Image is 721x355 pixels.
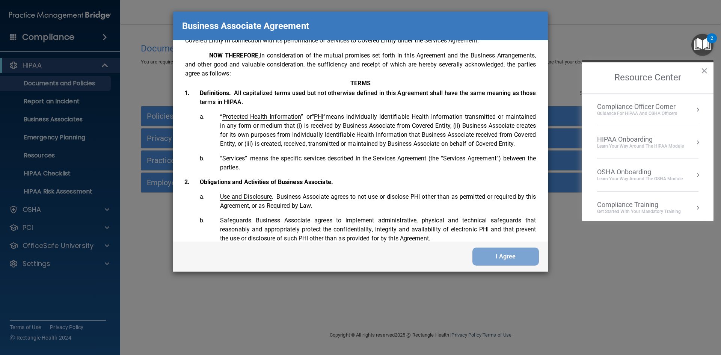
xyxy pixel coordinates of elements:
[220,155,247,162] span: “ ”
[582,60,713,221] div: Resource Center
[220,113,303,120] span: “ ”
[582,62,713,93] h2: Resource Center
[597,168,683,176] div: OSHA Onboarding
[597,110,677,117] div: Guidance for HIPAA and OSHA Officers
[701,65,708,77] button: Close
[597,208,681,215] div: Get Started with your mandatory training
[182,18,309,34] p: Business Associate Agreement
[222,113,301,121] span: Protected Health Information
[200,89,536,107] p: Definitions.
[220,193,272,201] span: Use and Disclosure
[472,248,539,266] button: I Agree
[220,217,251,224] span: Safeguards
[710,38,713,48] div: 2
[200,89,536,106] span: All capitalized terms used but not otherwise defined in this Agreement shall have the same meanin...
[206,112,536,148] li: or means Individually Identifiable Health Information transmitted or maintained in any form or me...
[206,192,536,210] li: Business Associate agrees to not use or disclose PHI other than as permitted or required by this ...
[597,176,683,182] div: Learn your way around the OSHA module
[206,154,536,172] li: means the specific services described in the Services Agreement (the “ ”) between the parties.
[691,34,713,56] button: Open Resource Center, 2 new notifications
[206,216,536,243] li: Business Associate agrees to implement administrative, physical and technical safeguards that rea...
[314,113,323,121] span: PHI
[443,155,496,162] span: Services Agreement
[200,178,536,187] p: Obligations and Activities of Business Associate.
[350,79,371,88] p: TERMS
[185,51,536,78] p: in consideration of the mutual promises set forth in this Agreement and the Business Arrangements...
[209,52,260,59] span: NOW THEREFORE,
[597,143,684,150] div: Learn Your Way around the HIPAA module
[312,113,326,121] span: “ ”
[220,193,273,200] span: .
[597,103,677,111] div: Compliance Officer Corner
[220,217,253,224] span: .
[597,135,684,144] div: HIPAA Onboarding
[222,155,245,162] span: Services
[597,201,681,209] div: Compliance Training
